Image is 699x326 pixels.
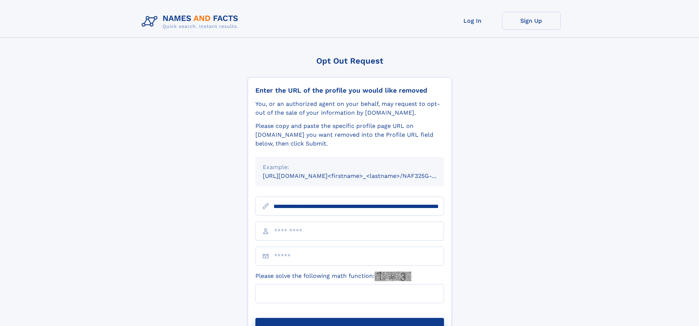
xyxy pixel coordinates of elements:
[255,86,444,94] div: Enter the URL of the profile you would like removed
[139,12,244,32] img: Logo Names and Facts
[255,272,411,281] label: Please solve the following math function:
[255,122,444,148] div: Please copy and paste the specific profile page URL on [DOMAIN_NAME] you want removed into the Pr...
[263,163,437,172] div: Example:
[502,12,561,30] a: Sign Up
[255,100,444,117] div: You, or an authorized agent on your behalf, may request to opt-out of the sale of your informatio...
[443,12,502,30] a: Log In
[263,172,458,179] small: [URL][DOMAIN_NAME]<firstname>_<lastname>/NAF325G-xxxxxxxx
[248,56,452,65] div: Opt Out Request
